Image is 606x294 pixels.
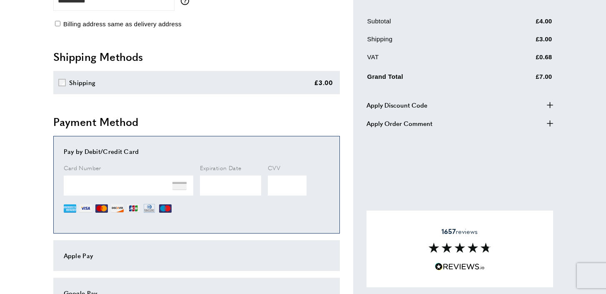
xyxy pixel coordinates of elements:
span: Card Number [64,163,101,172]
img: NONE.png [172,178,187,193]
span: Expiration Date [200,163,242,172]
div: Apple Pay [64,251,329,261]
td: Grand Total [367,70,494,88]
td: Subtotal [367,16,494,33]
input: Billing address same as delivery address [55,21,60,26]
td: £4.00 [495,16,552,33]
td: £7.00 [495,70,552,88]
span: reviews [441,227,478,236]
img: VI.png [80,202,92,215]
td: VAT [367,52,494,68]
div: Pay by Debit/Credit Card [64,146,329,156]
img: DI.png [111,202,124,215]
img: MC.png [95,202,108,215]
img: DN.png [143,202,156,215]
img: Reviews section [429,243,491,253]
img: MI.png [159,202,172,215]
iframe: Secure Credit Card Frame - CVV [268,176,307,196]
span: Apply Order Comment [367,118,432,128]
span: Billing address same as delivery address [63,20,182,28]
iframe: Secure Credit Card Frame - Credit Card Number [64,176,193,196]
img: AE.png [64,202,76,215]
h2: Shipping Methods [53,49,340,64]
img: Reviews.io 5 stars [435,263,485,271]
div: Shipping [69,78,95,88]
td: Shipping [367,34,494,50]
td: £3.00 [495,34,552,50]
div: £3.00 [314,78,333,88]
strong: 1657 [441,226,456,236]
img: JCB.png [127,202,140,215]
iframe: Secure Credit Card Frame - Expiration Date [200,176,262,196]
span: Apply Discount Code [367,100,427,110]
span: CVV [268,163,280,172]
h2: Payment Method [53,114,340,129]
td: £0.68 [495,52,552,68]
